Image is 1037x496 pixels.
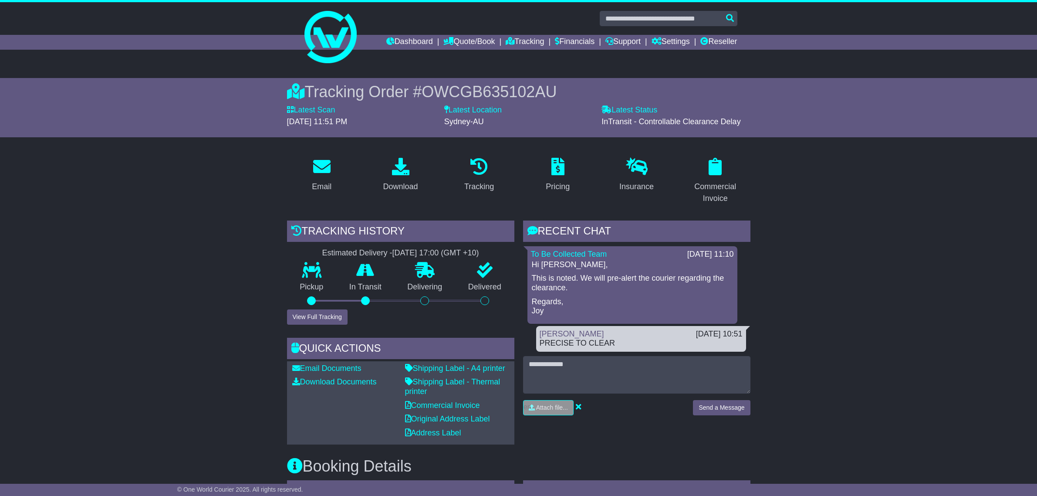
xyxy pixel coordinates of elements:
[605,35,641,50] a: Support
[619,181,654,193] div: Insurance
[312,181,331,193] div: Email
[700,35,737,50] a: Reseller
[292,364,361,373] a: Email Documents
[444,105,502,115] label: Latest Location
[444,117,484,126] span: Sydney-AU
[405,414,490,423] a: Original Address Label
[177,486,303,493] span: © One World Courier 2025. All rights reserved.
[459,155,500,196] a: Tracking
[693,400,750,415] button: Send a Message
[546,181,570,193] div: Pricing
[555,35,595,50] a: Financials
[405,428,461,437] a: Address Label
[405,364,505,373] a: Shipping Label - A4 printer
[523,221,750,244] div: RECENT CHAT
[377,155,423,196] a: Download
[287,105,335,115] label: Latest Scan
[464,181,494,193] div: Tracking
[383,181,418,193] div: Download
[652,35,690,50] a: Settings
[601,117,740,126] span: InTransit - Controllable Clearance Delay
[287,248,514,258] div: Estimated Delivery -
[601,105,657,115] label: Latest Status
[443,35,495,50] a: Quote/Book
[386,35,433,50] a: Dashboard
[287,458,750,475] h3: Booking Details
[306,155,337,196] a: Email
[287,221,514,244] div: Tracking history
[532,274,733,292] p: This is noted. We will pre-alert the courier regarding the clearance.
[287,338,514,361] div: Quick Actions
[680,155,750,207] a: Commercial Invoice
[532,297,733,316] p: Regards, Joy
[392,248,479,258] div: [DATE] 17:00 (GMT +10)
[405,401,480,410] a: Commercial Invoice
[287,117,348,126] span: [DATE] 11:51 PM
[455,282,514,292] p: Delivered
[287,82,750,101] div: Tracking Order #
[614,155,659,196] a: Insurance
[540,330,604,338] a: [PERSON_NAME]
[405,377,500,396] a: Shipping Label - Thermal printer
[287,282,337,292] p: Pickup
[696,330,743,339] div: [DATE] 10:51
[287,309,348,325] button: View Full Tracking
[686,181,745,204] div: Commercial Invoice
[532,260,733,270] p: Hi [PERSON_NAME],
[336,282,395,292] p: In Transit
[687,250,734,259] div: [DATE] 11:10
[422,83,557,101] span: OWCGB635102AU
[292,377,377,386] a: Download Documents
[506,35,544,50] a: Tracking
[540,339,743,348] div: PRECISE TO CLEAR
[540,155,575,196] a: Pricing
[395,282,456,292] p: Delivering
[531,250,607,258] a: To Be Collected Team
